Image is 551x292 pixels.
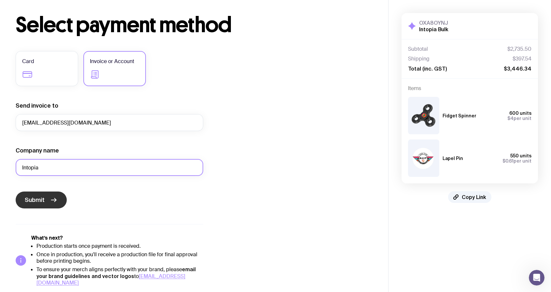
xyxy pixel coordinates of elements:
[502,158,531,164] span: per unit
[509,111,531,116] span: 600 units
[443,113,476,118] h3: Fidget Spinner
[36,243,203,249] li: Production starts once payment is received.
[408,85,531,92] h4: Items
[16,192,67,208] button: Submit
[507,116,531,121] span: per unit
[408,46,428,52] span: Subtotal
[529,270,544,285] iframe: Intercom live chat
[448,191,491,203] button: Copy Link
[502,158,514,164] span: $0.61
[36,251,203,264] li: Once in production, you'll receive a production file for final approval before printing begins.
[419,20,448,26] h3: OXA8OYNJ
[25,196,45,204] span: Submit
[16,159,203,176] input: Your company name
[16,102,58,110] label: Send invoice to
[408,65,447,72] span: Total (inc. GST)
[31,235,203,241] h5: What’s next?
[16,114,203,131] input: accounts@company.com
[36,266,203,286] li: To ensure your merch aligns perfectly with your brand, please to
[513,56,531,62] span: $397.54
[90,58,134,65] span: Invoice or Account
[408,56,430,62] span: Shipping
[504,65,531,72] span: $3,446.34
[510,153,531,158] span: 550 units
[443,156,463,161] h3: Lapel Pin
[462,194,486,200] span: Copy Link
[16,15,373,35] h1: Select payment method
[507,116,514,121] span: $4
[16,147,59,154] label: Company name
[36,273,185,286] a: [EMAIL_ADDRESS][DOMAIN_NAME]
[419,26,448,33] h2: Intopia Bulk
[507,46,531,52] span: $2,735.50
[22,58,34,65] span: Card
